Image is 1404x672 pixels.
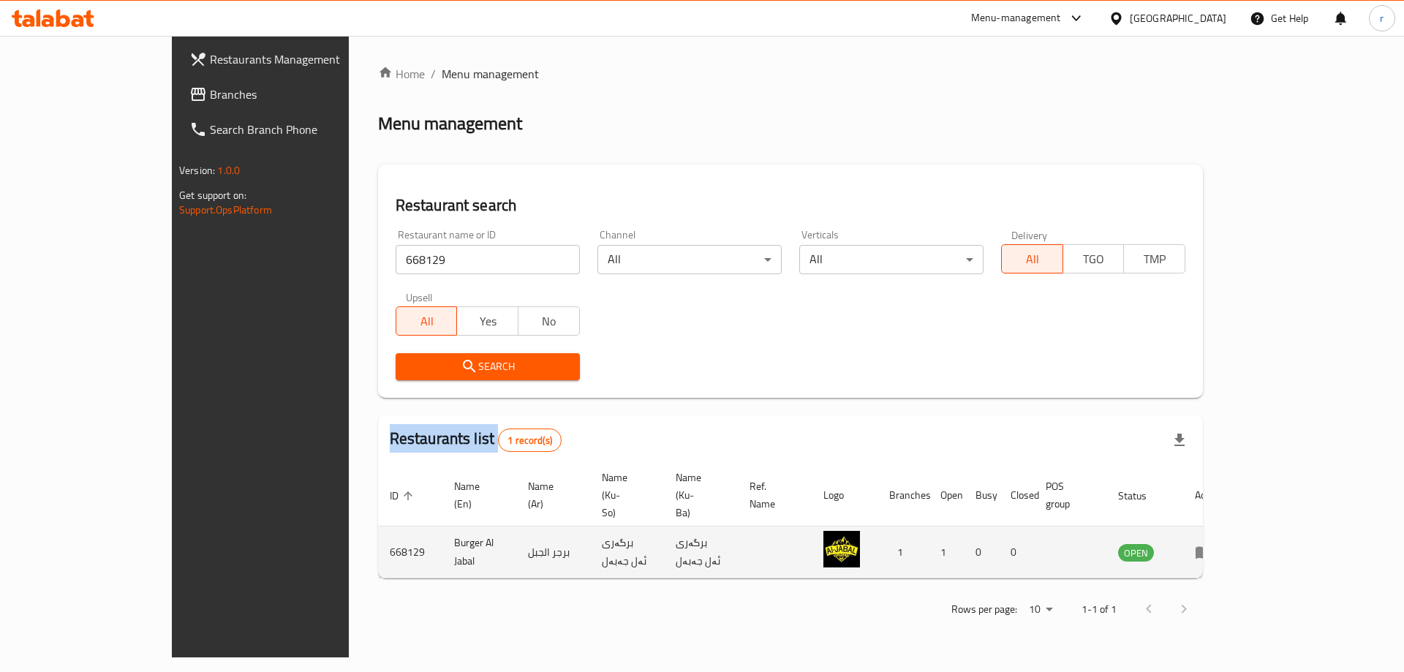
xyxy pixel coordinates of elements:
span: Search Branch Phone [210,121,395,138]
button: TGO [1063,244,1125,273]
td: 668129 [378,526,442,578]
span: All [402,311,452,332]
span: OPEN [1118,545,1154,562]
a: Search Branch Phone [178,112,407,147]
td: برگەری ئەل جەبەل [664,526,738,578]
span: Status [1118,487,1166,505]
span: 1.0.0 [217,161,240,180]
span: Get support on: [179,186,246,205]
span: Yes [463,311,513,332]
span: POS group [1046,477,1089,513]
span: 1 record(s) [499,434,561,448]
label: Upsell [406,292,433,302]
div: Export file [1162,423,1197,458]
td: 1 [877,526,929,578]
td: 1 [929,526,964,578]
th: Busy [964,464,999,526]
h2: Menu management [378,112,522,135]
span: All [1008,249,1057,270]
a: Restaurants Management [178,42,407,77]
button: All [1001,244,1063,273]
a: Branches [178,77,407,112]
span: No [524,311,574,332]
input: Search for restaurant name or ID.. [396,245,580,274]
h2: Restaurant search [396,195,1185,216]
table: enhanced table [378,464,1234,578]
p: Rows per page: [951,600,1017,619]
span: r [1380,10,1384,26]
span: TMP [1130,249,1180,270]
h2: Restaurants list [390,428,562,452]
button: TMP [1123,244,1185,273]
span: Branches [210,86,395,103]
span: Name (Ar) [528,477,573,513]
span: ID [390,487,418,505]
td: 0 [964,526,999,578]
th: Closed [999,464,1034,526]
td: برجر الجبل [516,526,590,578]
p: 1-1 of 1 [1082,600,1117,619]
button: Search [396,353,580,380]
button: All [396,306,458,336]
div: All [799,245,984,274]
td: Burger Al Jabal [442,526,516,578]
nav: breadcrumb [378,65,1203,83]
span: Restaurants Management [210,50,395,68]
span: Ref. Name [750,477,794,513]
th: Action [1183,464,1234,526]
th: Branches [877,464,929,526]
span: Version: [179,161,215,180]
span: Name (Ku-So) [602,469,646,521]
span: Search [407,358,568,376]
label: Delivery [1011,230,1048,240]
div: Menu-management [971,10,1061,27]
td: 0 [999,526,1034,578]
span: Menu management [442,65,539,83]
th: Logo [812,464,877,526]
span: TGO [1069,249,1119,270]
button: Yes [456,306,518,336]
a: Support.OpsPlatform [179,200,272,219]
div: [GEOGRAPHIC_DATA] [1130,10,1226,26]
div: All [597,245,782,274]
span: Name (Ku-Ba) [676,469,720,521]
th: Open [929,464,964,526]
li: / [431,65,436,83]
button: No [518,306,580,336]
img: Burger Al Jabal [823,531,860,567]
td: برگەری ئەل جەبەل [590,526,664,578]
div: Rows per page: [1023,599,1058,621]
span: Name (En) [454,477,499,513]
